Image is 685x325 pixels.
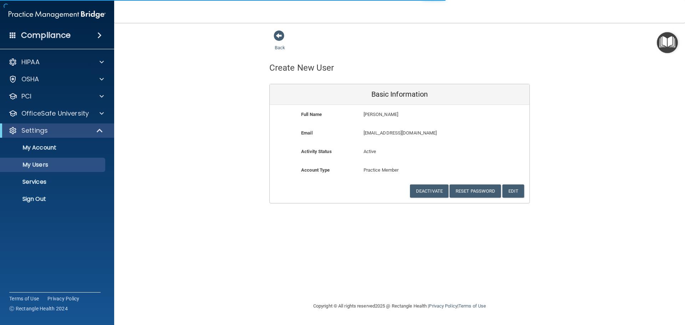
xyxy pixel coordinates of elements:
p: OfficeSafe University [21,109,89,118]
button: Open Resource Center [657,32,678,53]
button: Edit [502,184,524,198]
p: Sign Out [5,195,102,203]
p: Services [5,178,102,186]
button: Reset Password [450,184,501,198]
p: PCI [21,92,31,101]
b: Account Type [301,167,330,173]
p: OSHA [21,75,39,83]
p: My Users [5,161,102,168]
button: Deactivate [410,184,448,198]
p: [EMAIL_ADDRESS][DOMAIN_NAME] [364,129,477,137]
b: Email [301,130,313,136]
a: Back [275,36,285,50]
h4: Compliance [21,30,71,40]
p: [PERSON_NAME] [364,110,477,119]
a: OSHA [9,75,104,83]
b: Full Name [301,112,322,117]
p: Practice Member [364,166,436,174]
a: Settings [9,126,103,135]
p: Settings [21,126,48,135]
p: My Account [5,144,102,151]
div: Basic Information [270,84,529,105]
a: PCI [9,92,104,101]
b: Activity Status [301,149,332,154]
img: PMB logo [9,7,106,22]
a: Privacy Policy [47,295,80,302]
div: Copyright © All rights reserved 2025 @ Rectangle Health | | [269,295,530,318]
h4: Create New User [269,63,334,72]
a: Terms of Use [458,303,486,309]
p: Active [364,147,436,156]
a: OfficeSafe University [9,109,104,118]
p: HIPAA [21,58,40,66]
a: Privacy Policy [429,303,457,309]
a: Terms of Use [9,295,39,302]
span: Ⓒ Rectangle Health 2024 [9,305,68,312]
a: HIPAA [9,58,104,66]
